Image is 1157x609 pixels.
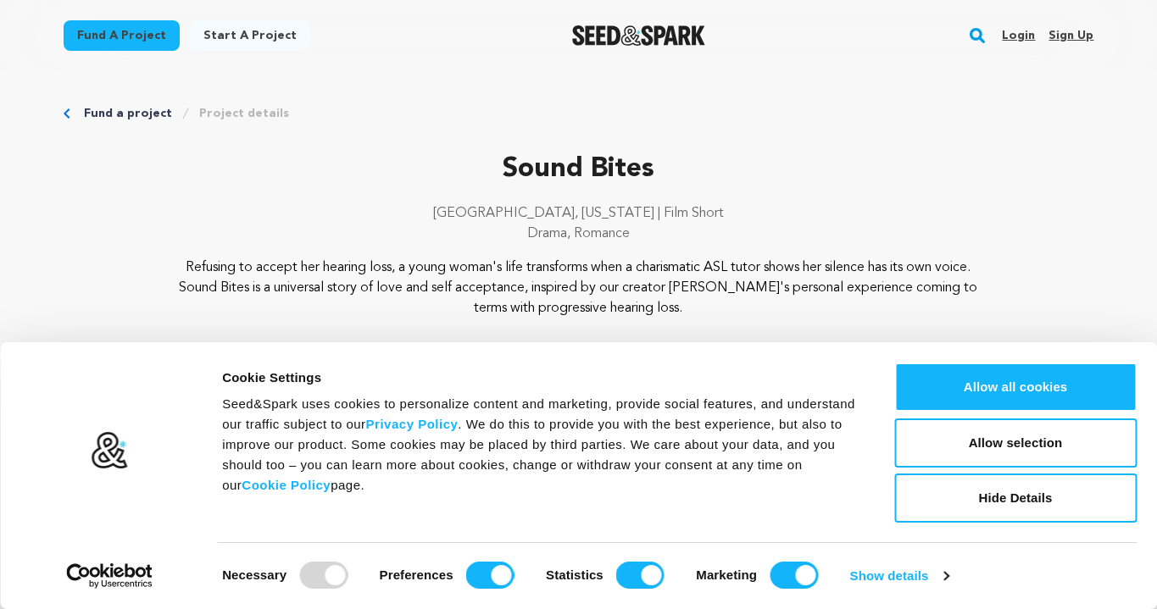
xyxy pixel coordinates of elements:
[380,567,453,582] strong: Preferences
[36,563,184,589] a: Usercentrics Cookiebot - opens in a new window
[572,25,705,46] a: Seed&Spark Homepage
[894,418,1137,468] button: Allow selection
[91,431,129,470] img: logo
[221,555,222,556] legend: Consent Selection
[64,203,1094,224] p: [GEOGRAPHIC_DATA], [US_STATE] | Film Short
[546,567,604,582] strong: Statistics
[64,149,1094,190] p: Sound Bites
[242,478,331,492] a: Cookie Policy
[696,567,757,582] strong: Marketing
[366,417,459,431] a: Privacy Policy
[222,567,286,582] strong: Necessary
[64,105,1094,122] div: Breadcrumb
[222,368,856,388] div: Cookie Settings
[1002,22,1035,49] a: Login
[894,473,1137,523] button: Hide Details
[850,563,948,589] a: Show details
[64,224,1094,244] p: Drama, Romance
[894,363,1137,412] button: Allow all cookies
[572,25,705,46] img: Seed&Spark Logo Dark Mode
[64,20,180,51] a: Fund a project
[166,257,991,318] p: Refusing to accept her hearing loss, a young woman's life transforms when a charismatic ASL tutor...
[199,105,289,122] a: Project details
[1049,22,1093,49] a: Sign up
[190,20,310,51] a: Start a project
[84,105,172,122] a: Fund a project
[222,394,856,496] div: Seed&Spark uses cookies to personalize content and marketing, provide social features, and unders...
